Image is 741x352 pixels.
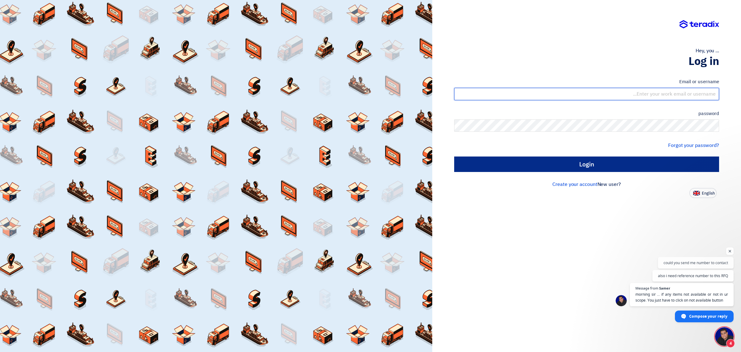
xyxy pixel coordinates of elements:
button: English [689,188,717,198]
font: English [702,190,715,196]
img: en-US.png [693,191,700,195]
span: Samer [659,286,670,290]
font: New user? [597,181,621,188]
a: Forgot your password? [668,142,719,149]
input: Login [454,157,719,172]
img: Teradix logo [680,20,719,29]
span: Compose your reply [689,311,727,322]
span: Message from [635,286,658,290]
div: Open chat [715,327,734,346]
a: Create your account [552,181,597,188]
font: password [698,110,719,117]
span: 4 [726,339,735,348]
input: Enter your work email or username... [454,88,719,100]
span: also i need reference number to this RFQ [658,273,728,279]
font: Hey, you ... [696,47,719,54]
span: morning sir ... if any items not available or not in ur scope. You just have to click on not avai... [635,291,728,303]
font: Log in [689,53,719,70]
font: Email or username [679,78,719,85]
span: could you send me number to contact [664,260,728,266]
